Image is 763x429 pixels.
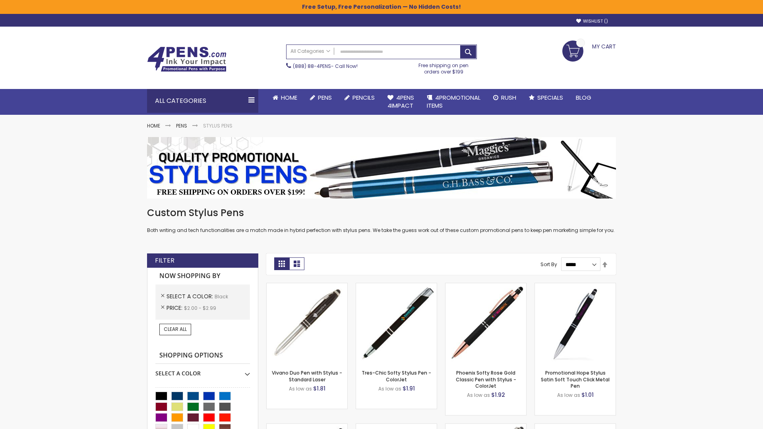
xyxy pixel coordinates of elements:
span: Clear All [164,326,187,332]
span: Specials [537,93,563,102]
span: Pencils [352,93,375,102]
span: Price [167,304,184,312]
span: 4PROMOTIONAL ITEMS [427,93,480,110]
a: Vivano Duo Pen with Stylus - Standard Laser-Black [267,283,347,290]
span: $1.92 [491,391,505,399]
span: $1.81 [313,385,325,392]
span: As low as [289,385,312,392]
span: Blog [576,93,591,102]
a: Phoenix Softy Rose Gold Classic Pen with Stylus - ColorJet [456,369,516,389]
span: $1.01 [581,391,594,399]
span: 4Pens 4impact [387,93,414,110]
div: All Categories [147,89,258,113]
a: Home [147,122,160,129]
a: Rush [487,89,523,106]
img: Phoenix Softy Rose Gold Classic Pen with Stylus - ColorJet-Black [445,283,526,364]
div: Select A Color [155,364,250,377]
strong: Grid [274,257,289,270]
strong: Stylus Pens [203,122,232,129]
span: $1.91 [403,385,415,392]
span: Pens [318,93,332,102]
span: Home [281,93,297,102]
a: Specials [523,89,569,106]
span: As low as [467,392,490,398]
img: Promotional Hope Stylus Satin Soft Touch Click Metal Pen-Black [535,283,616,364]
a: Pens [176,122,187,129]
a: Pencils [338,89,381,106]
h1: Custom Stylus Pens [147,207,616,219]
div: Both writing and tech functionalities are a match made in hybrid perfection with stylus pens. We ... [147,207,616,234]
a: Promotional Hope Stylus Satin Soft Touch Click Metal Pen [541,369,610,389]
a: Wishlist [576,18,608,24]
a: Vivano Duo Pen with Stylus - Standard Laser [272,369,342,383]
img: Vivano Duo Pen with Stylus - Standard Laser-Black [267,283,347,364]
a: (888) 88-4PENS [293,63,331,70]
div: Free shipping on pen orders over $199 [411,59,477,75]
span: Rush [501,93,516,102]
span: $2.00 - $2.99 [184,305,216,311]
a: Phoenix Softy Rose Gold Classic Pen with Stylus - ColorJet-Black [445,283,526,290]
span: Black [215,293,228,300]
span: As low as [378,385,401,392]
span: All Categories [290,48,330,54]
img: 4Pens Custom Pens and Promotional Products [147,46,227,72]
strong: Shopping Options [155,347,250,364]
img: Stylus Pens [147,137,616,199]
strong: Now Shopping by [155,268,250,284]
a: 4PROMOTIONALITEMS [420,89,487,115]
a: Home [266,89,304,106]
img: Tres-Chic Softy Stylus Pen - ColorJet-Black [356,283,437,364]
label: Sort By [540,261,557,268]
span: As low as [557,392,580,398]
span: - Call Now! [293,63,358,70]
a: All Categories [287,45,334,58]
a: Tres-Chic Softy Stylus Pen - ColorJet-Black [356,283,437,290]
a: Tres-Chic Softy Stylus Pen - ColorJet [362,369,431,383]
a: Promotional Hope Stylus Satin Soft Touch Click Metal Pen-Black [535,283,616,290]
a: Blog [569,89,598,106]
span: Select A Color [167,292,215,300]
a: 4Pens4impact [381,89,420,115]
a: Clear All [159,324,191,335]
strong: Filter [155,256,174,265]
a: Pens [304,89,338,106]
